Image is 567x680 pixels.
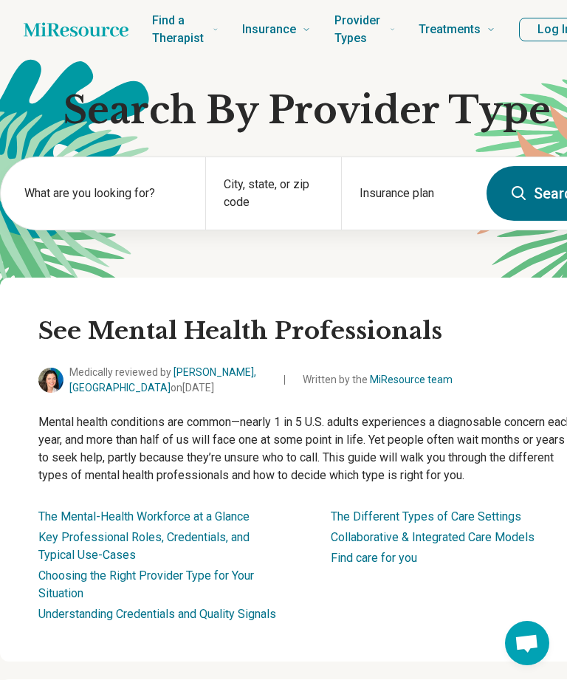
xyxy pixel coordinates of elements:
a: MiResource team [370,374,453,385]
label: What are you looking for? [24,185,188,202]
span: Treatments [419,19,481,40]
span: Written by the [303,372,453,388]
span: Provider Types [334,10,384,49]
a: The Mental-Health Workforce at a Glance [38,509,250,523]
div: Open chat [505,621,549,665]
a: Choosing the Right Provider Type for Your Situation [38,569,254,600]
a: Find care for you [331,551,417,565]
span: on [DATE] [171,382,214,394]
span: Medically reviewed by [69,365,269,396]
a: Collaborative & Integrated Care Models [331,530,535,544]
a: [PERSON_NAME], [GEOGRAPHIC_DATA] [69,366,256,394]
span: Find a Therapist [152,10,207,49]
span: Insurance [242,19,296,40]
a: Home page [24,15,128,44]
a: Key Professional Roles, Credentials, and Typical Use-Cases [38,530,250,562]
a: Understanding Credentials and Quality Signals [38,607,276,621]
a: The Different Types of Care Settings [331,509,521,523]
